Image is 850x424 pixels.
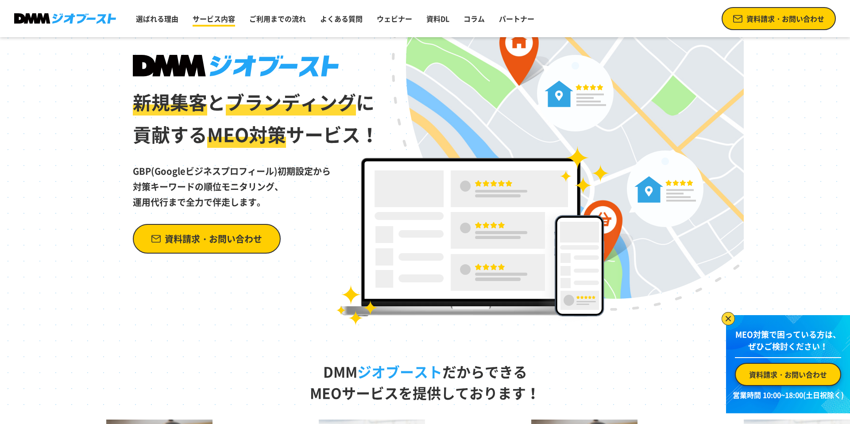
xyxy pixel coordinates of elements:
[207,120,286,148] span: MEO対策
[189,10,239,27] a: サービス内容
[226,88,356,116] span: ブランディング
[746,13,824,24] span: 資料請求・お問い合わせ
[14,13,116,24] img: DMMジオブースト
[246,10,309,27] a: ご利用までの流れ
[731,389,845,400] p: 営業時間 10:00~18:00(土日祝除く)
[165,231,262,247] span: 資料請求・お問い合わせ
[735,328,841,358] p: MEO対策で困っている方は、 ぜひご検討ください！
[133,88,207,116] span: 新規集客
[132,10,182,27] a: 選ばれる理由
[317,10,366,27] a: よくある質問
[460,10,488,27] a: コラム
[722,312,735,325] img: バナーを閉じる
[133,151,380,210] p: GBP(Googleビジネスプロフィール)初期設定から 対策キーワードの順位モニタリング、 運用代行まで全力で伴走します。
[423,10,453,27] a: 資料DL
[357,361,442,382] span: ジオブースト
[133,55,380,151] h1: と に 貢献する サービス！
[133,55,339,77] img: DMMジオブースト
[373,10,416,27] a: ウェビナー
[722,7,836,30] a: 資料請求・お問い合わせ
[735,363,841,386] a: 資料請求・お問い合わせ
[495,10,538,27] a: パートナー
[749,369,827,380] span: 資料請求・お問い合わせ
[133,224,281,254] a: 資料請求・お問い合わせ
